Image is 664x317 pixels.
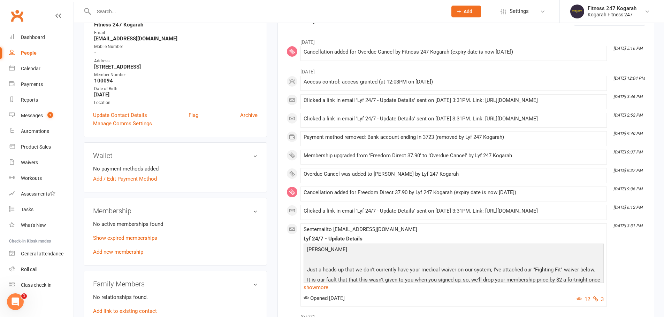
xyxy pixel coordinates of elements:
div: Kogarah Fitness 247 [588,11,636,18]
p: It is our fault that that this wasn't given to you when you signed up, so, we'll drop your member... [305,276,602,294]
a: Product Sales [9,139,74,155]
div: Date of Birth [94,86,258,92]
span: 1 [21,293,27,299]
div: Calendar [21,66,40,71]
a: General attendance kiosk mode [9,246,74,262]
input: Search... [92,7,442,16]
i: [DATE] 3:46 PM [613,94,642,99]
strong: - [94,50,258,56]
div: Fitness 247 Kogarah [588,5,636,11]
button: Add [451,6,481,17]
img: thumb_image1749097489.png [570,5,584,18]
a: Dashboard [9,30,74,45]
div: Mobile Number [94,43,258,50]
div: Email [94,30,258,36]
div: Workouts [21,175,42,181]
p: Just a heads up that we don't currently have your medical waiver on our system; I've attached our... [305,266,602,276]
div: Assessments [21,191,55,197]
div: Product Sales [21,144,51,150]
div: Reports [21,97,38,103]
button: 12 [577,295,590,303]
span: Settings [510,3,529,19]
div: Membership upgraded from 'Freedom Direct 37.90' to 'Overdue Cancel' by Lyf 247 Kogarah [304,153,604,159]
li: No payment methods added [93,165,258,173]
button: 3 [593,295,604,303]
a: Update Contact Details [93,111,147,119]
a: What's New [9,217,74,233]
div: Waivers [21,160,38,165]
div: Dashboard [21,34,45,40]
a: Reports [9,92,74,108]
div: Roll call [21,267,37,272]
h3: Membership [93,207,258,215]
span: 1 [47,112,53,118]
h3: Family Members [93,280,258,288]
strong: [STREET_ADDRESS] [94,64,258,70]
div: Lyf 24/7 - Update Details [304,236,604,242]
strong: Fitness 247 Kogarah [94,22,258,28]
a: Payments [9,77,74,92]
h3: Wallet [93,152,258,159]
a: Manage Comms Settings [93,119,152,128]
div: Automations [21,128,49,134]
div: Cancellation added for Freedom Direct 37.90 by Lyf 247 Kogarah (expiry date is now [DATE]) [304,190,604,196]
span: Add [464,9,472,14]
div: People [21,50,37,56]
iframe: Intercom live chat [7,293,24,310]
i: [DATE] 2:52 PM [613,113,642,118]
a: Automations [9,124,74,139]
a: Add / Edit Payment Method [93,175,157,183]
p: No active memberships found [93,220,258,228]
a: Add link to existing contact [93,307,157,315]
div: Access control: access granted (at 12:03PM on [DATE]) [304,79,604,85]
div: Address [94,58,258,64]
p: No relationships found. [93,293,258,301]
div: What's New [21,222,46,228]
span: Opened [DATE] [304,295,345,301]
div: Clicked a link in email 'Lyf 24/7 - Update Details' sent on [DATE] 3:31PM. Link: [URL][DOMAIN_NAME] [304,208,604,214]
strong: [DATE] [94,92,258,98]
a: Workouts [9,171,74,186]
div: General attendance [21,251,63,256]
i: [DATE] 3:31 PM [613,223,642,228]
p: [PERSON_NAME] [305,245,602,255]
a: Clubworx [8,7,26,24]
div: Overdue Cancel was added to [PERSON_NAME] by Lyf 247 Kogarah [304,171,604,177]
strong: 100094 [94,78,258,84]
i: [DATE] 9:36 PM [613,187,642,191]
div: Class check-in [21,282,52,288]
a: Waivers [9,155,74,171]
a: Calendar [9,61,74,77]
a: Roll call [9,262,74,277]
span: Sent email to [EMAIL_ADDRESS][DOMAIN_NAME] [304,226,417,232]
div: Cancellation added for Overdue Cancel by Fitness 247 Kogarah (expiry date is now [DATE]) [304,49,604,55]
a: Archive [240,111,258,119]
a: Add new membership [93,249,143,255]
a: People [9,45,74,61]
div: Tasks [21,207,33,212]
div: Location [94,100,258,106]
div: Clicked a link in email 'Lyf 24/7 - Update Details' sent on [DATE] 3:31PM. Link: [URL][DOMAIN_NAME] [304,97,604,103]
a: show more [304,283,604,292]
strong: [EMAIL_ADDRESS][DOMAIN_NAME] [94,35,258,42]
a: Flag [189,111,198,119]
div: Payments [21,81,43,87]
a: Messages 1 [9,108,74,124]
a: Show expired memberships [93,235,157,241]
li: [DATE] [287,64,645,76]
div: Payment method removed: Bank account ending in 3723 (removed by Lyf 247 Kogarah) [304,134,604,140]
a: Assessments [9,186,74,202]
li: [DATE] [287,35,645,46]
a: Class kiosk mode [9,277,74,293]
i: [DATE] 12:04 PM [613,76,645,81]
div: Member Number [94,72,258,78]
div: Clicked a link in email 'Lyf 24/7 - Update Details' sent on [DATE] 3:31PM. Link: [URL][DOMAIN_NAME] [304,116,604,122]
a: Tasks [9,202,74,217]
i: [DATE] 9:37 PM [613,168,642,173]
h3: Activity [287,13,645,24]
i: [DATE] 9:40 PM [613,131,642,136]
i: [DATE] 6:12 PM [613,205,642,210]
div: Messages [21,113,43,118]
i: [DATE] 5:16 PM [613,46,642,51]
i: [DATE] 9:37 PM [613,150,642,154]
